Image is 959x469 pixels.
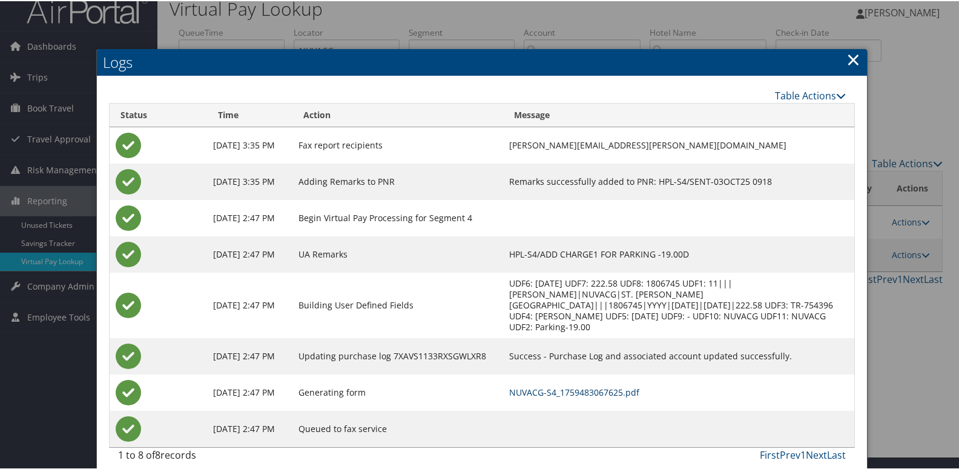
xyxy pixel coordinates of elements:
[780,447,800,461] a: Prev
[207,199,292,235] td: [DATE] 2:47 PM
[292,126,503,162] td: Fax report recipients
[292,410,503,446] td: Queued to fax service
[207,373,292,410] td: [DATE] 2:47 PM
[806,447,827,461] a: Next
[292,373,503,410] td: Generating form
[800,447,806,461] a: 1
[503,271,854,337] td: UDF6: [DATE] UDF7: 222.58 UDF8: 1806745 UDF1: 11|||[PERSON_NAME]|NUVACG|ST. [PERSON_NAME][GEOGRAP...
[207,410,292,446] td: [DATE] 2:47 PM
[292,199,503,235] td: Begin Virtual Pay Processing for Segment 4
[846,46,860,70] a: Close
[207,126,292,162] td: [DATE] 3:35 PM
[292,337,503,373] td: Updating purchase log 7XAVS1133RXSGWLXR8
[760,447,780,461] a: First
[155,447,160,461] span: 8
[110,102,207,126] th: Status: activate to sort column ascending
[503,337,854,373] td: Success - Purchase Log and associated account updated successfully.
[118,447,286,467] div: 1 to 8 of records
[503,102,854,126] th: Message: activate to sort column ascending
[503,235,854,271] td: HPL-S4/ADD CHARGE1 FOR PARKING -19.00D
[509,385,639,397] a: NUVACG-S4_1759483067625.pdf
[775,88,846,101] a: Table Actions
[207,271,292,337] td: [DATE] 2:47 PM
[292,235,503,271] td: UA Remarks
[97,48,867,75] h2: Logs
[207,162,292,199] td: [DATE] 3:35 PM
[292,162,503,199] td: Adding Remarks to PNR
[207,235,292,271] td: [DATE] 2:47 PM
[292,271,503,337] td: Building User Defined Fields
[207,337,292,373] td: [DATE] 2:47 PM
[207,102,292,126] th: Time: activate to sort column ascending
[503,162,854,199] td: Remarks successfully added to PNR: HPL-S4/SENT-03OCT25 0918
[827,447,846,461] a: Last
[503,126,854,162] td: [PERSON_NAME][EMAIL_ADDRESS][PERSON_NAME][DOMAIN_NAME]
[292,102,503,126] th: Action: activate to sort column ascending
